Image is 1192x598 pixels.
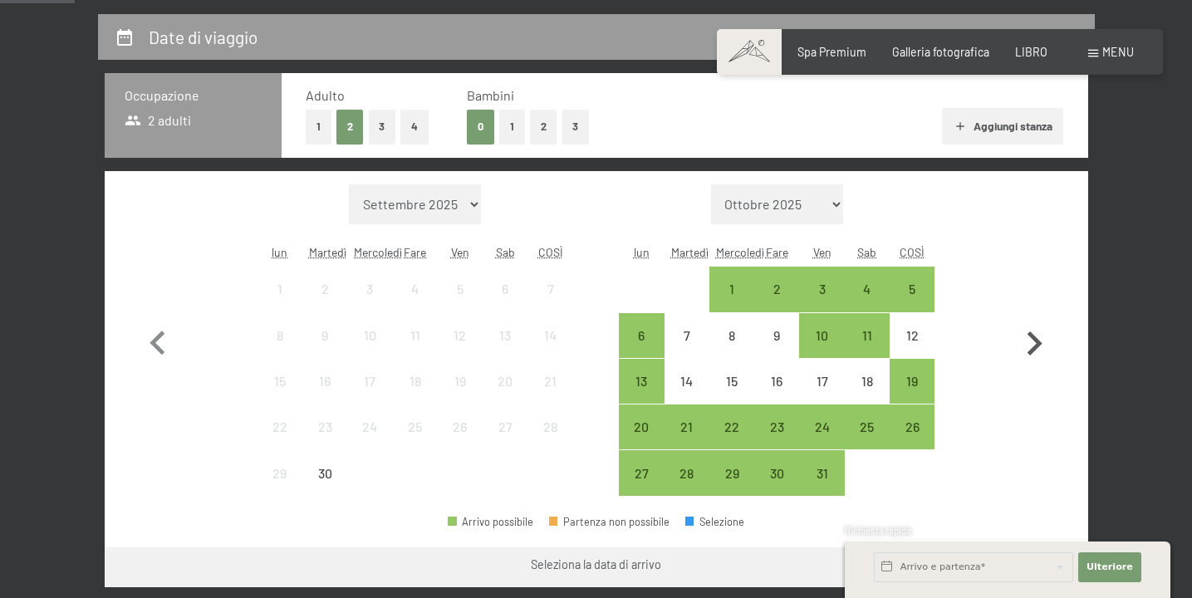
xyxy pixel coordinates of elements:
font: 26 [905,419,920,434]
font: 28 [543,419,557,434]
font: 29 [725,465,739,481]
abbr: Venerdì [813,245,831,259]
button: 1 [499,110,525,144]
font: 22 [272,419,287,434]
div: Arrivo non possibile [527,313,572,358]
div: Anreise möglich [754,267,799,311]
div: Ven 31 ott 2025 [799,450,844,495]
div: Dom 28 set 2025 [527,404,572,449]
div: Giovedì 16 ottobre 2025 [754,359,799,404]
font: 3 [379,120,385,133]
div: Arrivo non possibile [347,313,392,358]
div: Arrivo non possibile [890,313,934,358]
button: Ulteriore [1078,552,1141,582]
div: Giovedì 18 settembre 2025 [393,359,438,404]
div: Anreise möglich [709,267,754,311]
abbr: Domenica [900,245,925,259]
abbr: Domenica [538,245,563,259]
font: 5 [457,281,464,297]
div: lunedì 8 settembre 2025 [258,313,302,358]
div: Ven 12 set 2025 [438,313,483,358]
div: Ven 19 set 2025 [438,359,483,404]
div: Anreise möglich [619,359,664,404]
abbr: Sabato [496,245,515,259]
div: Martedì 30 settembre 2025 [302,450,347,495]
div: Arrivo non possibile [258,267,302,311]
div: Gio 30 ott 2025 [754,450,799,495]
font: 17 [364,373,375,389]
div: Arrivo non possibile [302,313,347,358]
div: Arrivo non possibile [754,313,799,358]
div: Lunedì 27 ottobre 2025 [619,450,664,495]
div: Mercoledì 8 ottobre 2025 [709,313,754,358]
font: Sab [857,245,876,259]
font: 1 [316,120,321,133]
font: Richiesta rapida [845,525,911,536]
div: Sabato 27 settembre 2025 [483,404,527,449]
div: Arrivo non possibile [347,267,392,311]
button: 1 [306,110,331,144]
div: Anreise möglich [890,267,934,311]
div: Arrivo non possibile [393,404,438,449]
abbr: Venerdì [451,245,469,259]
font: Galleria fotografica [892,45,989,59]
div: Ven 10 ott 2025 [799,313,844,358]
font: 1 [510,120,514,133]
font: 30 [770,465,784,481]
font: 13 [499,327,511,343]
button: 4 [400,110,429,144]
div: Arrivo non possibile [527,404,572,449]
div: Gio 23 ott 2025 [754,404,799,449]
font: 5 [909,281,915,297]
div: Dom Set 07 2025 [527,267,572,311]
font: 13 [635,373,647,389]
div: Arrivo non possibile [709,359,754,404]
div: Lunedì 15 settembre 2025 [258,359,302,404]
font: Aggiungi stanza [974,119,1052,133]
abbr: Martedì [671,245,709,259]
div: Dom 14 set 2025 [527,313,572,358]
div: Lunedì 20 ottobre 2025 [619,404,664,449]
div: Anreise möglich [890,359,934,404]
font: 16 [771,373,782,389]
font: 20 [634,419,649,434]
div: Ven 24 ott 2025 [799,404,844,449]
div: Mercoledì 17 settembre 2025 [347,359,392,404]
div: Arrivo non possibile [754,359,799,404]
font: 27 [498,419,513,434]
font: Date di viaggio [149,27,258,47]
div: Martedì 28 ottobre 2025 [665,450,709,495]
font: 12 [906,327,919,343]
div: Anreise möglich [845,267,890,311]
abbr: Lunedi [272,245,287,259]
div: Mercoledì 3 settembre 2025 [347,267,392,311]
div: Dom 12 ott 2025 [890,313,934,358]
font: 0 [478,120,483,133]
font: 11 [410,327,420,343]
font: 9 [773,327,780,343]
font: 6 [502,281,508,297]
font: 12 [454,327,466,343]
div: Lunedì 29 settembre 2025 [258,450,302,495]
font: 20 [498,373,513,389]
font: Bambini [467,87,514,103]
font: 21 [680,419,693,434]
font: 31 [817,465,828,481]
div: Sabato 6 settembre 2025 [483,267,527,311]
font: 3 [366,281,373,297]
div: Anreise möglich [665,450,709,495]
div: Arrivo non possibile [483,313,527,358]
div: Anreise möglich [799,450,844,495]
font: 22 [724,419,739,434]
div: Anreise möglich [709,450,754,495]
div: Dom 21 set 2025 [527,359,572,404]
font: Arrivo possibile [462,515,533,528]
div: Ven 05 set 2025 [438,267,483,311]
font: 9 [321,327,328,343]
div: Arrivo non possibile [527,359,572,404]
button: 3 [562,110,590,144]
font: 8 [277,327,283,343]
div: Arrivo non possibile [347,404,392,449]
div: Martedì 14 ottobre 2025 [665,359,709,404]
div: Arrivo non possibile [438,404,483,449]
